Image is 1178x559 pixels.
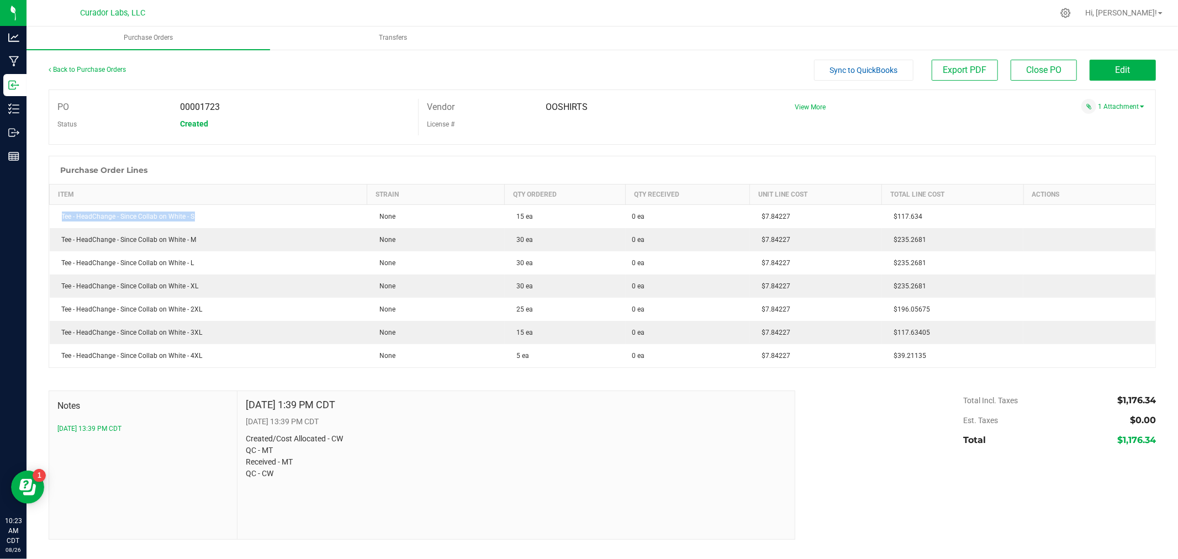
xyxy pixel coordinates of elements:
[364,33,422,43] span: Transfers
[511,213,533,220] span: 15 ea
[374,282,395,290] span: None
[888,236,926,244] span: $235.2681
[511,236,533,244] span: 30 ea
[427,99,455,115] label: Vendor
[511,259,533,267] span: 30 ea
[374,305,395,313] span: None
[80,8,145,18] span: Curador Labs, LLC
[632,258,645,268] span: 0 ea
[943,65,987,75] span: Export PDF
[57,399,229,413] span: Notes
[1090,60,1156,81] button: Edit
[505,184,626,205] th: Qty Ordered
[374,352,395,360] span: None
[1081,99,1096,114] span: Attach a document
[963,416,998,425] span: Est. Taxes
[756,305,790,313] span: $7.84227
[56,328,361,337] div: Tee - HeadChange - Since Collab on White - 3XL
[56,212,361,222] div: Tee - HeadChange - Since Collab on White - S
[56,351,361,361] div: Tee - HeadChange - Since Collab on White - 4XL
[814,60,913,81] button: Sync to QuickBooks
[56,281,361,291] div: Tee - HeadChange - Since Collab on White - XL
[56,235,361,245] div: Tee - HeadChange - Since Collab on White - M
[50,184,367,205] th: Item
[367,184,505,205] th: Strain
[374,236,395,244] span: None
[511,282,533,290] span: 30 ea
[181,102,220,112] span: 00001723
[888,213,922,220] span: $117.634
[511,352,530,360] span: 5 ea
[57,116,77,133] label: Status
[271,27,515,50] a: Transfers
[374,259,395,267] span: None
[888,352,926,360] span: $39.21135
[756,329,790,336] span: $7.84227
[8,151,19,162] inline-svg: Reports
[27,27,270,50] a: Purchase Orders
[1059,8,1073,18] div: Manage settings
[56,258,361,268] div: Tee - HeadChange - Since Collab on White - L
[8,103,19,114] inline-svg: Inventory
[888,259,926,267] span: $235.2681
[1116,65,1131,75] span: Edit
[181,119,209,128] span: Created
[632,328,645,337] span: 0 ea
[8,80,19,91] inline-svg: Inbound
[511,329,533,336] span: 15 ea
[756,259,790,267] span: $7.84227
[1023,184,1155,205] th: Actions
[511,305,533,313] span: 25 ea
[888,329,930,336] span: $117.63405
[756,236,790,244] span: $7.84227
[5,516,22,546] p: 10:23 AM CDT
[11,471,44,504] iframe: Resource center
[374,329,395,336] span: None
[756,213,790,220] span: $7.84227
[546,102,588,112] span: OOSHIRTS
[963,396,1018,405] span: Total Incl. Taxes
[632,212,645,222] span: 0 ea
[795,103,826,111] a: View More
[49,66,126,73] a: Back to Purchase Orders
[749,184,881,205] th: Unit Line Cost
[756,282,790,290] span: $7.84227
[881,184,1023,205] th: Total Line Cost
[8,127,19,138] inline-svg: Outbound
[626,184,750,205] th: Qty Received
[963,435,986,445] span: Total
[632,281,645,291] span: 0 ea
[246,416,786,428] p: [DATE] 13:39 PM CDT
[246,433,786,479] p: Created/Cost Allocated - CW QC - MT Received - MT QC - CW
[57,99,69,115] label: PO
[8,56,19,67] inline-svg: Manufacturing
[1011,60,1077,81] button: Close PO
[830,66,898,75] span: Sync to QuickBooks
[1085,8,1157,17] span: Hi, [PERSON_NAME]!
[57,424,122,434] button: [DATE] 13:39 PM CDT
[1026,65,1061,75] span: Close PO
[632,304,645,314] span: 0 ea
[246,399,335,410] h4: [DATE] 1:39 PM CDT
[5,546,22,554] p: 08/26
[109,33,188,43] span: Purchase Orders
[1117,395,1156,405] span: $1,176.34
[374,213,395,220] span: None
[8,32,19,43] inline-svg: Analytics
[632,351,645,361] span: 0 ea
[756,352,790,360] span: $7.84227
[888,282,926,290] span: $235.2681
[427,116,455,133] label: License #
[1098,103,1144,110] a: 1 Attachment
[888,305,930,313] span: $196.05675
[632,235,645,245] span: 0 ea
[1117,435,1156,445] span: $1,176.34
[1130,415,1156,425] span: $0.00
[56,304,361,314] div: Tee - HeadChange - Since Collab on White - 2XL
[932,60,998,81] button: Export PDF
[33,469,46,482] iframe: Resource center unread badge
[60,166,147,175] h1: Purchase Order Lines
